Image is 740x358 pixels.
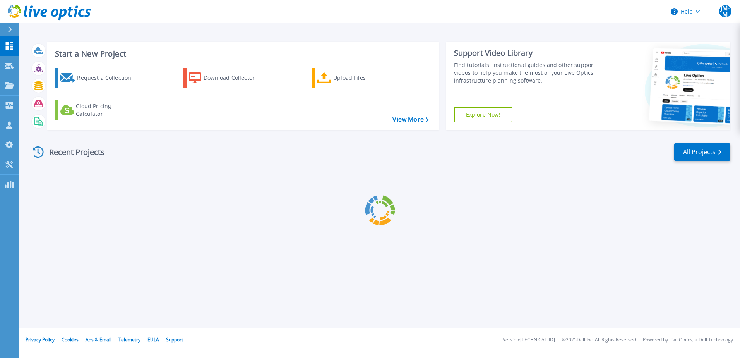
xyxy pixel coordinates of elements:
div: Cloud Pricing Calculator [76,102,138,118]
a: Privacy Policy [26,336,55,343]
a: Download Collector [183,68,270,88]
a: Request a Collection [55,68,141,88]
div: Recent Projects [30,143,115,162]
div: Support Video Library [454,48,599,58]
a: Cloud Pricing Calculator [55,100,141,120]
h3: Start a New Project [55,50,428,58]
a: View More [392,116,428,123]
a: Explore Now! [454,107,513,122]
li: Powered by Live Optics, a Dell Technology [643,337,733,343]
a: All Projects [674,143,730,161]
a: Upload Files [312,68,398,88]
a: Telemetry [118,336,140,343]
a: EULA [147,336,159,343]
li: Version: [TECHNICAL_ID] [503,337,555,343]
div: Find tutorials, instructional guides and other support videos to help you make the most of your L... [454,61,599,84]
li: © 2025 Dell Inc. All Rights Reserved [562,337,636,343]
div: Upload Files [333,70,395,86]
a: Cookies [62,336,79,343]
div: Download Collector [204,70,266,86]
div: Request a Collection [77,70,139,86]
span: JM-M [719,5,731,17]
a: Support [166,336,183,343]
a: Ads & Email [86,336,111,343]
